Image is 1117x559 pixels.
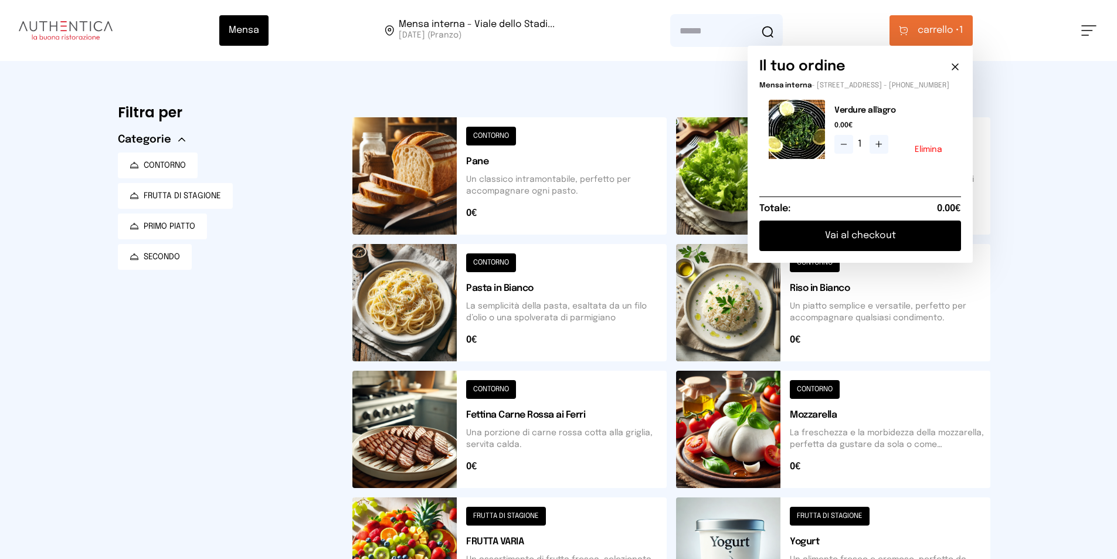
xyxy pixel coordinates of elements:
[144,160,186,171] span: CONTORNO
[834,121,952,130] span: 0.00€
[915,145,942,154] button: Elimina
[937,202,961,216] span: 0.00€
[118,214,207,239] button: PRIMO PIATTO
[918,23,959,38] span: carrello •
[834,104,952,116] h2: Verdure all'agro
[759,57,846,76] h6: Il tuo ordine
[858,137,865,151] span: 1
[19,21,113,40] img: logo.8f33a47.png
[118,244,192,270] button: SECONDO
[144,190,221,202] span: FRUTTA DI STAGIONE
[118,103,334,122] h6: Filtra per
[918,23,963,38] span: 1
[219,15,269,46] button: Mensa
[759,82,812,89] span: Mensa interna
[144,251,180,263] span: SECONDO
[144,221,195,232] span: PRIMO PIATTO
[759,221,961,251] button: Vai al checkout
[889,15,973,46] button: carrello •1
[769,100,825,159] img: media
[118,131,171,148] span: Categorie
[399,20,555,41] span: Viale dello Stadio, 77, 05100 Terni TR, Italia
[759,81,961,90] p: - [STREET_ADDRESS] - [PHONE_NUMBER]
[118,183,233,209] button: FRUTTA DI STAGIONE
[118,131,185,148] button: Categorie
[759,202,790,216] h6: Totale:
[118,153,198,178] button: CONTORNO
[399,29,555,41] span: [DATE] (Pranzo)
